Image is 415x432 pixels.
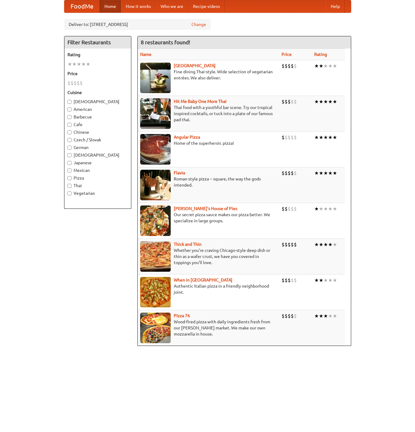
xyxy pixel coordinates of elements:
[323,170,328,176] li: ★
[282,52,292,57] a: Price
[140,176,277,188] p: Roman-style pizza -- square, the way the gods intended.
[288,134,291,141] li: $
[77,80,80,86] li: $
[282,134,285,141] li: $
[288,205,291,212] li: $
[140,241,171,272] img: thick.jpg
[67,191,71,195] input: Vegetarian
[74,80,77,86] li: $
[328,134,333,141] li: ★
[86,61,90,67] li: ★
[328,277,333,284] li: ★
[314,63,319,69] li: ★
[67,161,71,165] input: Japanese
[174,99,227,104] b: Hit Me Baby One More Thai
[328,313,333,319] li: ★
[188,0,225,13] a: Recipe videos
[174,313,190,318] a: Pizza 76
[64,36,131,49] h4: Filter Restaurants
[323,241,328,248] li: ★
[328,170,333,176] li: ★
[191,21,206,27] a: Change
[174,170,185,175] a: Flavia
[67,169,71,172] input: Mexican
[67,99,128,105] label: [DEMOGRAPHIC_DATA]
[314,170,319,176] li: ★
[67,115,71,119] input: Barbecue
[333,98,337,105] li: ★
[67,190,128,196] label: Vegetarian
[121,0,156,13] a: How it works
[140,52,151,57] a: Name
[319,98,323,105] li: ★
[294,313,297,319] li: $
[333,170,337,176] li: ★
[288,313,291,319] li: $
[319,277,323,284] li: ★
[67,160,128,166] label: Japanese
[285,205,288,212] li: $
[140,134,171,165] img: angular.jpg
[174,63,216,68] a: [GEOGRAPHIC_DATA]
[67,129,128,135] label: Chinese
[285,134,288,141] li: $
[323,205,328,212] li: ★
[67,144,128,151] label: German
[140,98,171,129] img: babythai.jpg
[67,176,71,180] input: Pizza
[140,283,277,295] p: Authentic Italian pizza in a friendly neighborhood joint.
[174,278,232,282] b: When in [GEOGRAPHIC_DATA]
[291,241,294,248] li: $
[333,63,337,69] li: ★
[285,98,288,105] li: $
[67,61,72,67] li: ★
[140,212,277,224] p: Our secret pizza sauce makes our pizza better. We specialize in large groups.
[288,63,291,69] li: $
[314,205,319,212] li: ★
[288,98,291,105] li: $
[291,277,294,284] li: $
[67,146,71,150] input: German
[314,313,319,319] li: ★
[67,106,128,112] label: American
[72,61,77,67] li: ★
[67,52,128,58] h5: Rating
[333,205,337,212] li: ★
[67,167,128,173] label: Mexican
[323,63,328,69] li: ★
[319,241,323,248] li: ★
[294,134,297,141] li: $
[291,98,294,105] li: $
[140,205,171,236] img: luigis.jpg
[285,170,288,176] li: $
[282,98,285,105] li: $
[323,134,328,141] li: ★
[140,319,277,337] p: Wood-fired pizza with daily ingredients fresh from our [PERSON_NAME] market. We make our own mozz...
[285,313,288,319] li: $
[174,206,237,211] a: [PERSON_NAME]'s House of Pies
[328,98,333,105] li: ★
[314,98,319,105] li: ★
[67,114,128,120] label: Barbecue
[319,63,323,69] li: ★
[314,277,319,284] li: ★
[319,313,323,319] li: ★
[333,313,337,319] li: ★
[80,80,83,86] li: $
[282,241,285,248] li: $
[77,61,81,67] li: ★
[156,0,188,13] a: Who we are
[285,63,288,69] li: $
[285,241,288,248] li: $
[294,277,297,284] li: $
[67,130,71,134] input: Chinese
[71,80,74,86] li: $
[100,0,121,13] a: Home
[328,63,333,69] li: ★
[174,135,200,140] a: Angular Pizza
